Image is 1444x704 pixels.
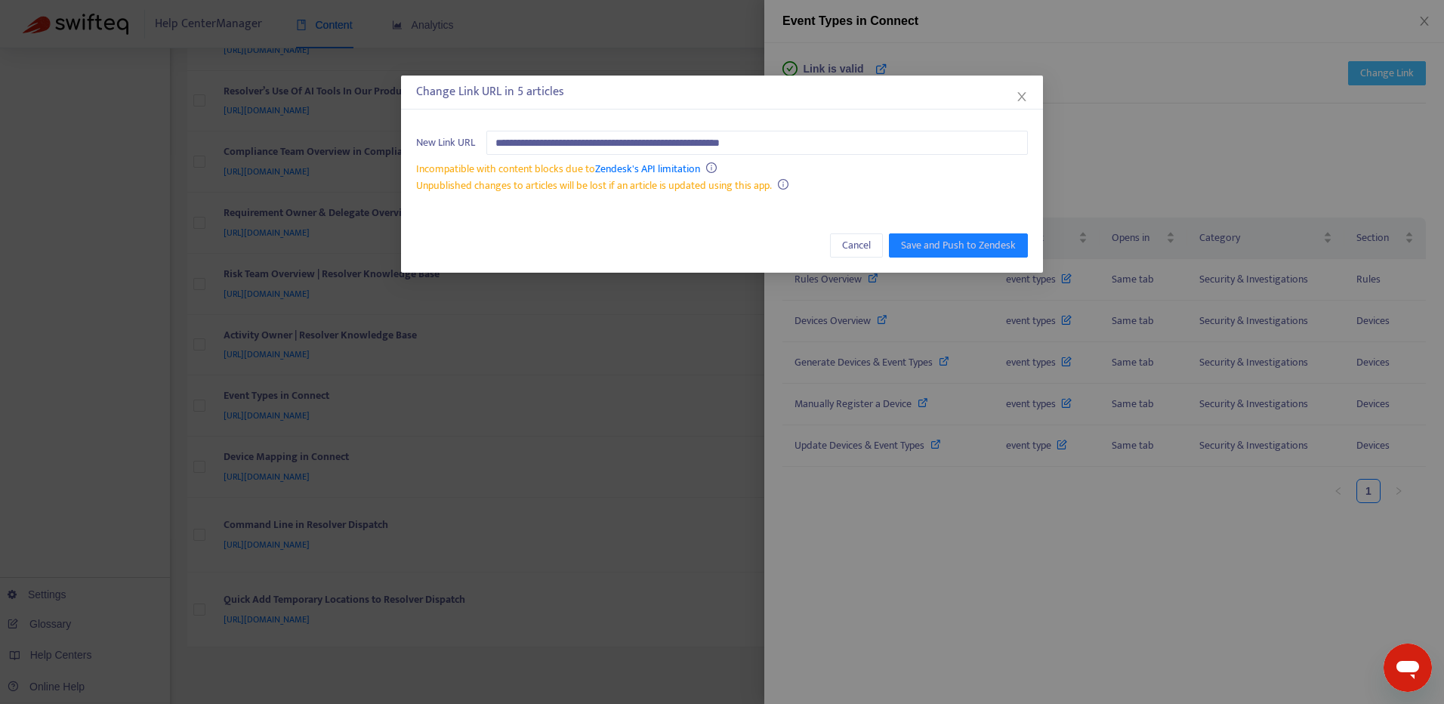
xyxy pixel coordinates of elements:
[706,162,717,173] span: info-circle
[416,177,772,194] span: Unpublished changes to articles will be lost if an article is updated using this app.
[842,237,871,254] span: Cancel
[416,134,475,151] span: New Link URL
[1384,644,1432,692] iframe: Button to launch messaging window
[1016,91,1028,103] span: close
[416,160,700,178] span: Incompatible with content blocks due to
[1014,88,1030,105] button: Close
[889,233,1028,258] button: Save and Push to Zendesk
[416,83,1028,101] div: Change Link URL in 5 articles
[778,179,788,190] span: info-circle
[595,160,700,178] a: Zendesk's API limitation
[830,233,883,258] button: Cancel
